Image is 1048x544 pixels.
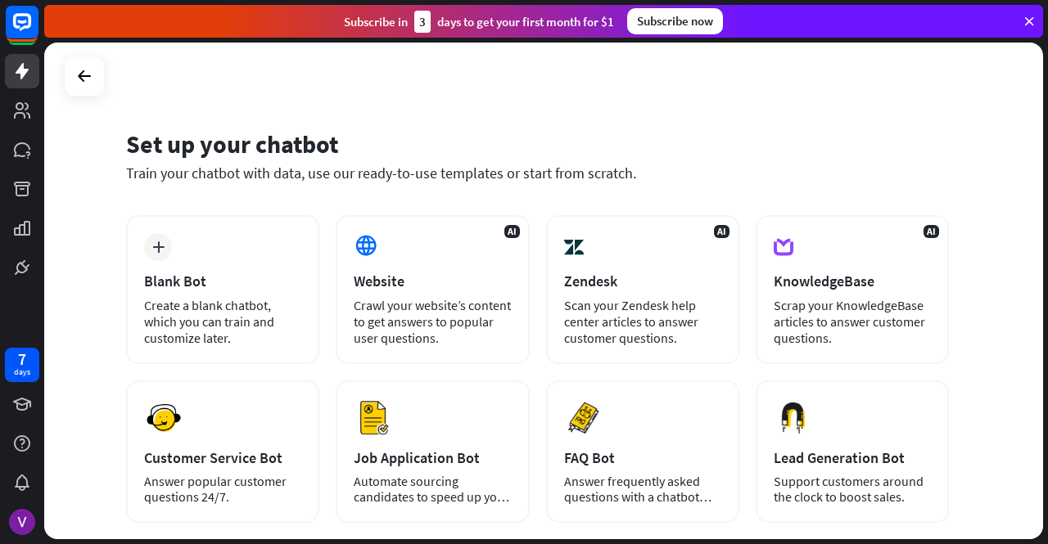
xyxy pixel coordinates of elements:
div: Crawl your website’s content to get answers to popular user questions. [354,297,511,346]
div: Website [354,272,511,290]
div: Support customers around the clock to boost sales. [774,474,931,505]
div: Customer Service Bot [144,448,301,467]
span: AI [924,225,939,238]
div: Scrap your KnowledgeBase articles to answer customer questions. [774,297,931,346]
div: Blank Bot [144,272,301,290]
div: Automate sourcing candidates to speed up your hiring process. [354,474,511,505]
i: plus [152,241,165,253]
div: Lead Generation Bot [774,448,931,467]
div: Answer popular customer questions 24/7. [144,474,301,505]
div: FAQ Bot [564,448,721,467]
div: days [14,366,30,378]
div: Subscribe in days to get your first month for $1 [344,11,614,33]
div: Scan your Zendesk help center articles to answer customer questions. [564,297,721,346]
div: 7 [18,352,26,366]
div: Create a blank chatbot, which you can train and customize later. [144,297,301,346]
div: Zendesk [564,272,721,290]
div: Train your chatbot with data, use our ready-to-use templates or start from scratch. [126,164,949,182]
div: Job Application Bot [354,448,511,467]
div: KnowledgeBase [774,272,931,290]
div: Answer frequently asked questions with a chatbot and save your time. [564,474,721,505]
div: Set up your chatbot [126,128,949,160]
div: 3 [414,11,431,33]
span: AI [504,225,520,238]
a: 7 days [5,348,39,382]
span: AI [714,225,730,238]
div: Subscribe now [627,8,723,34]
